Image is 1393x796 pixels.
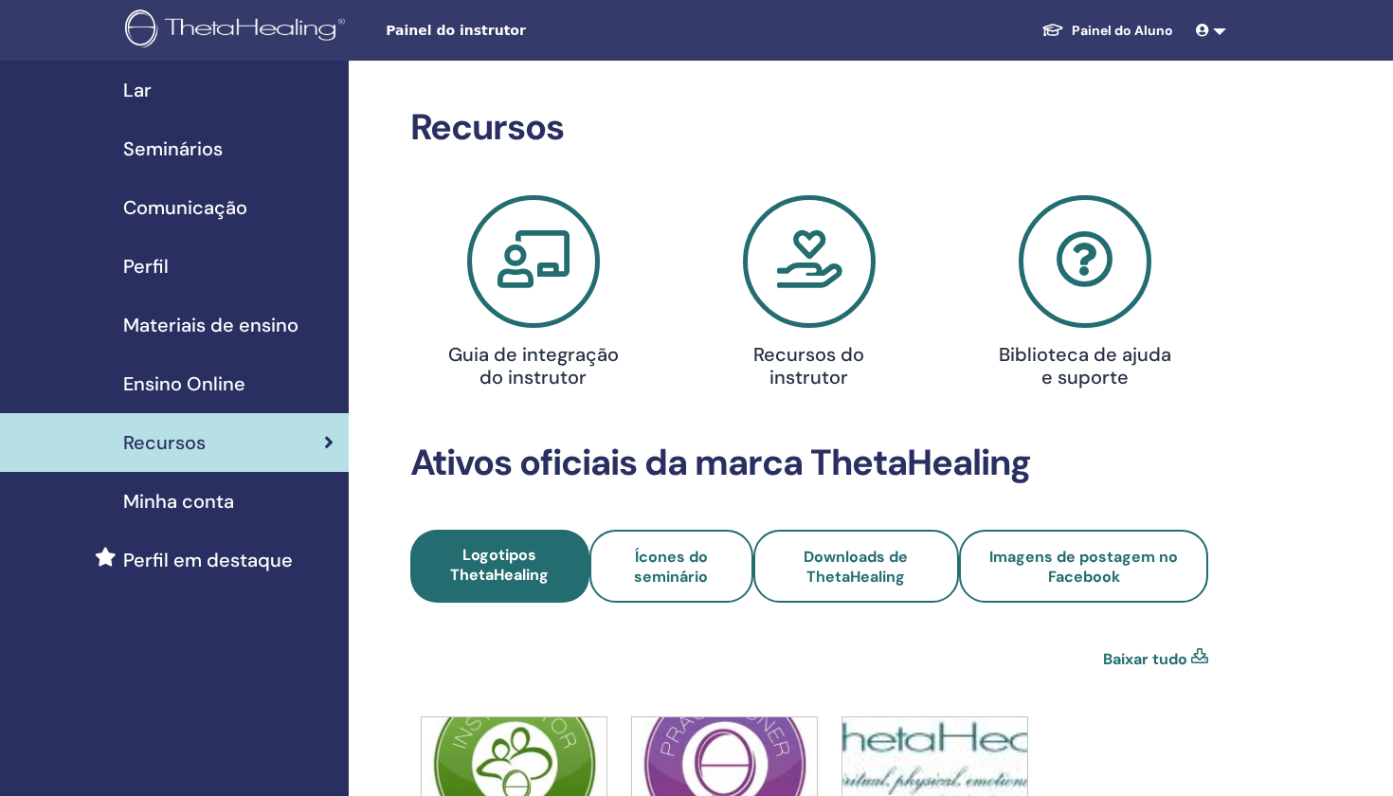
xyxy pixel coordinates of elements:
a: Painel do Aluno [1026,13,1188,48]
span: Seminários [123,135,223,163]
span: Logotipos ThetaHealing [450,545,549,585]
h2: Recursos [410,106,1209,150]
span: Recursos [123,428,206,457]
span: Downloads de ThetaHealing [804,547,908,587]
a: Guia de integração do instrutor [407,195,660,396]
a: Baixar tudo [1103,648,1187,671]
span: Painel do instrutor [386,21,670,41]
a: Imagens de postagem no Facebook [959,530,1208,603]
h4: Recursos do instrutor [720,343,897,389]
span: Ícones do seminário [634,547,708,587]
span: Comunicação [123,193,247,222]
h4: Guia de integração do instrutor [445,343,623,389]
span: Minha conta [123,487,234,516]
h2: Ativos oficiais da marca ThetaHealing [410,442,1209,485]
a: Biblioteca de ajuda e suporte [958,195,1211,396]
span: Ensino Online [123,370,245,398]
a: Downloads de ThetaHealing [753,530,959,603]
span: Lar [123,76,152,104]
span: Materiais de ensino [123,311,298,339]
a: Ícones do seminário [589,530,753,603]
a: Recursos do instrutor [682,195,935,396]
img: logo.png [125,9,352,52]
img: graduation-cap-white.svg [1041,22,1064,38]
a: Logotipos ThetaHealing [410,530,589,603]
span: Imagens de postagem no Facebook [989,547,1178,587]
span: Perfil [123,252,169,280]
span: Perfil em destaque [123,546,293,574]
h4: Biblioteca de ajuda e suporte [996,343,1173,389]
